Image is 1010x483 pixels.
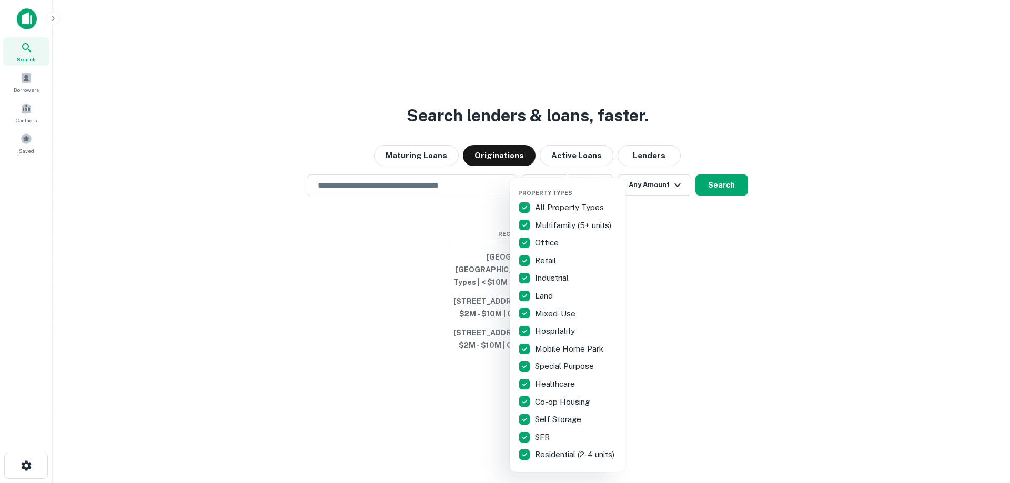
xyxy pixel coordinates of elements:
p: SFR [535,431,552,444]
p: Office [535,237,561,249]
p: All Property Types [535,201,606,214]
p: Co-op Housing [535,396,592,408]
p: Mixed-Use [535,307,578,320]
p: Special Purpose [535,360,596,373]
span: Property Types [518,190,572,196]
p: Retail [535,254,558,267]
iframe: Chat Widget [957,399,1010,449]
p: Land [535,290,555,302]
p: Mobile Home Park [535,343,605,355]
p: Multifamily (5+ units) [535,219,613,232]
p: Residential (2-4 units) [535,448,617,461]
p: Hospitality [535,325,577,337]
p: Self Storage [535,413,583,426]
p: Industrial [535,272,571,284]
p: Healthcare [535,378,577,390]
